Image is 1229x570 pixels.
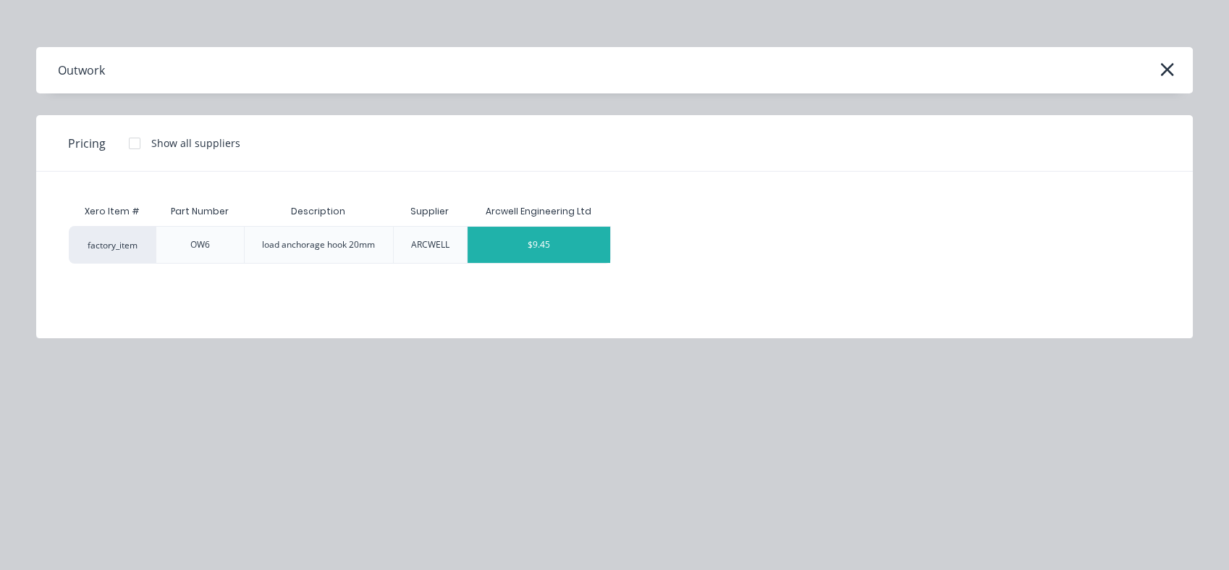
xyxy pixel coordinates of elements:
[468,227,611,263] div: $9.45
[411,238,449,251] div: ARCWELL
[262,238,375,251] div: load anchorage hook 20mm
[58,62,105,79] div: Outwork
[279,193,357,230] div: Description
[486,205,591,218] div: Arcwell Engineering Ltd
[190,238,210,251] div: OW6
[69,226,156,264] div: factory_item
[69,197,156,226] div: Xero Item #
[68,135,106,152] span: Pricing
[399,193,460,230] div: Supplier
[159,193,240,230] div: Part Number
[151,135,240,151] div: Show all suppliers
